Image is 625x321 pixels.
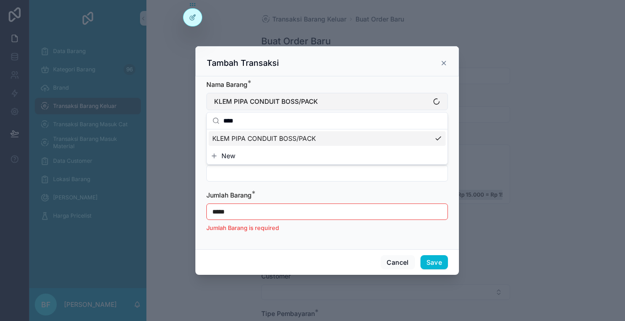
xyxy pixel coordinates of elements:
span: Nama Barang [206,80,248,88]
div: Suggestions [207,129,447,148]
button: Select Button [206,93,448,110]
span: New [221,151,235,160]
button: New [210,151,444,160]
button: Cancel [381,255,415,270]
button: Save [420,255,448,270]
p: Jumlah Barang is required [206,224,448,233]
span: Jumlah Barang [206,191,252,199]
h3: Tambah Transaksi [207,58,279,69]
span: KLEM PIPA CONDUIT BOSS/PACK [212,134,316,143]
span: KLEM PIPA CONDUIT BOSS/PACK [214,97,318,106]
